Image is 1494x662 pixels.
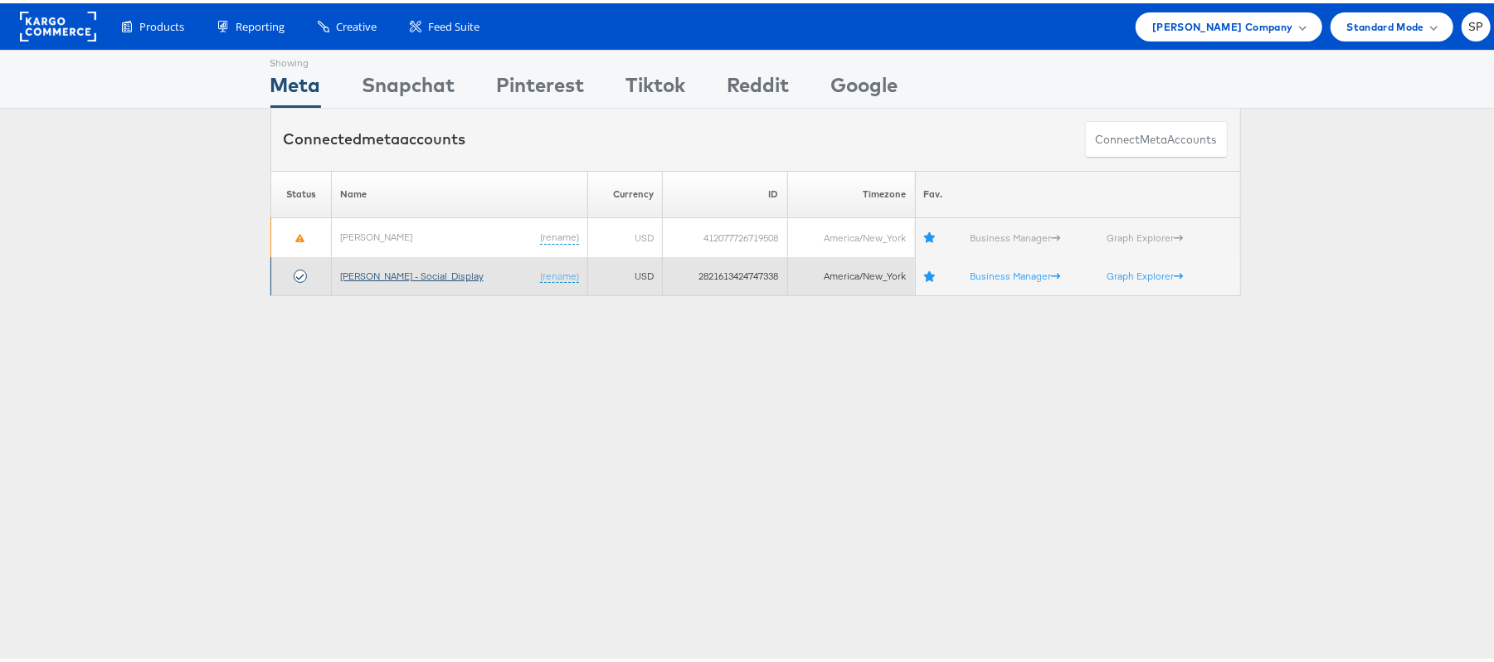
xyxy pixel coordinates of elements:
a: Graph Explorer [1107,266,1184,279]
span: meta [363,126,401,145]
div: Google [831,67,898,105]
a: (rename) [540,266,579,280]
th: Name [331,168,588,215]
div: Pinterest [497,67,585,105]
a: [PERSON_NAME] - Social_Display [340,266,484,279]
span: Standard Mode [1347,15,1424,32]
td: America/New_York [787,254,915,293]
span: [PERSON_NAME] Company [1152,15,1292,32]
td: USD [588,215,663,254]
a: Graph Explorer [1107,228,1184,241]
a: Business Manager [970,266,1060,279]
a: [PERSON_NAME] [340,227,412,240]
a: (rename) [540,227,579,241]
div: Reddit [728,67,790,105]
span: Reporting [236,16,285,32]
button: ConnectmetaAccounts [1085,118,1228,155]
div: Showing [270,47,321,67]
th: Currency [588,168,663,215]
div: Meta [270,67,321,105]
td: 2821613424747338 [663,254,787,293]
td: 412077726719508 [663,215,787,254]
td: America/New_York [787,215,915,254]
span: Feed Suite [428,16,479,32]
div: Connected accounts [284,125,466,147]
div: Tiktok [626,67,686,105]
a: Business Manager [970,228,1060,241]
span: SP [1468,18,1484,29]
td: USD [588,254,663,293]
span: Creative [336,16,377,32]
th: Timezone [787,168,915,215]
span: meta [1141,129,1168,144]
div: Snapchat [363,67,455,105]
th: ID [663,168,787,215]
th: Status [270,168,331,215]
span: Products [139,16,184,32]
